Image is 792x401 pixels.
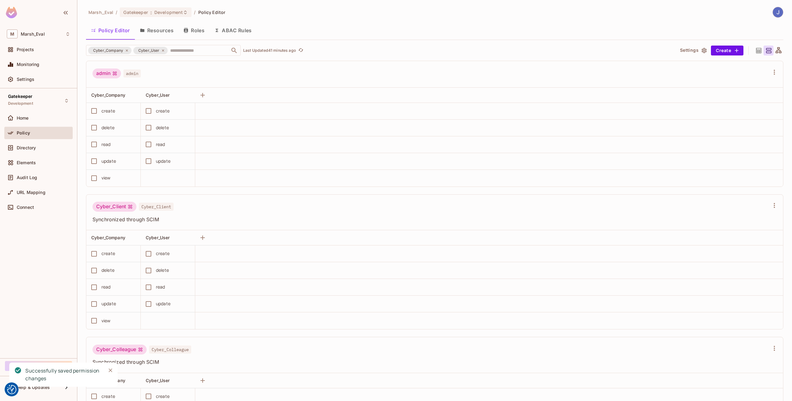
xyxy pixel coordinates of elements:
span: Synchronized through SCIM [93,216,769,223]
span: Directory [17,145,36,150]
span: Policy Editor [198,9,226,15]
span: admin [123,69,141,77]
div: Cyber_User [133,47,168,54]
button: Settings [678,46,708,55]
div: read [156,141,165,148]
button: ABAC Rules [209,23,257,38]
span: URL Mapping [17,190,45,195]
span: Development [8,101,33,106]
p: Last Updated 41 minutes ago [243,48,296,53]
img: Jose Basanta [773,7,783,17]
img: SReyMgAAAABJRU5ErkJggg== [6,7,17,18]
span: Cyber_Client [139,203,174,211]
button: Resources [135,23,179,38]
img: Revisit consent button [7,385,16,394]
button: Roles [179,23,209,38]
div: create [156,250,170,257]
div: read [156,284,165,290]
div: create [101,250,115,257]
div: read [101,284,111,290]
div: delete [101,124,114,131]
span: Cyber_Company [89,47,127,54]
div: update [101,300,116,307]
span: Projects [17,47,34,52]
span: Development [154,9,183,15]
span: refresh [298,47,303,54]
button: refresh [297,47,305,54]
span: M [7,29,18,38]
button: Close [106,366,115,375]
button: Consent Preferences [7,385,16,394]
button: Create [711,46,743,55]
div: create [101,393,115,400]
div: Successfully saved permission changes [25,367,101,382]
div: view [101,317,111,324]
span: Gatekeeper [8,94,33,99]
div: Cyber_Client [93,202,136,212]
div: Cyber_Company [88,47,131,54]
div: delete [101,267,114,274]
span: Cyber_Company [91,235,125,240]
span: Workspace: Marsh_Eval [21,32,45,37]
div: create [156,393,170,400]
div: view [101,174,111,181]
div: delete [156,124,169,131]
span: Click to refresh data [296,47,305,54]
div: create [156,108,170,114]
span: Monitoring [17,62,40,67]
span: Gatekeeper [123,9,148,15]
div: Cyber_Colleague [93,345,147,355]
button: Open [230,46,239,55]
span: Cyber_Colleague [149,346,191,354]
span: Cyber_User [146,235,170,240]
span: Synchronized through SCIM [93,359,769,365]
button: Policy Editor [86,23,135,38]
div: update [156,300,170,307]
span: : [150,10,152,15]
span: Cyber_Company [91,92,125,98]
span: Connect [17,205,34,210]
span: Audit Log [17,175,37,180]
span: Settings [17,77,34,82]
div: update [101,158,116,165]
span: the active workspace [88,9,113,15]
div: read [101,141,111,148]
span: Elements [17,160,36,165]
div: update [156,158,170,165]
span: Cyber_User [146,92,170,98]
div: admin [93,68,121,78]
span: Policy [17,130,30,135]
span: Cyber_User [135,47,163,54]
li: / [194,9,196,15]
div: delete [156,267,169,274]
span: Home [17,116,29,121]
div: create [101,108,115,114]
span: Cyber_User [146,378,170,383]
li: / [116,9,117,15]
